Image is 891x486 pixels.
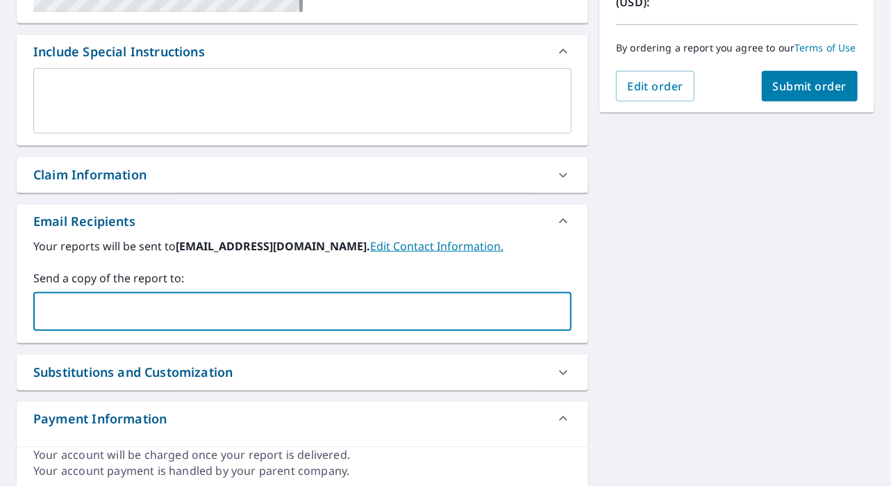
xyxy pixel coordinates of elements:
[616,71,694,102] button: Edit order
[33,447,572,463] div: Your account will be charged once your report is delivered.
[762,71,858,102] button: Submit order
[17,355,588,390] div: Substitutions and Customization
[33,42,205,61] div: Include Special Instructions
[370,238,503,254] a: EditContactInfo
[33,363,233,382] div: Substitutions and Customization
[33,212,135,231] div: Email Recipients
[627,79,683,94] span: Edit order
[176,238,370,254] b: [EMAIL_ADDRESS][DOMAIN_NAME].
[33,238,572,254] label: Your reports will be sent to
[17,157,588,193] div: Claim Information
[17,35,588,68] div: Include Special Instructions
[616,42,858,54] p: By ordering a report you agree to our
[773,79,847,94] span: Submit order
[17,204,588,238] div: Email Recipients
[33,410,167,428] div: Payment Information
[33,270,572,286] label: Send a copy of the report to:
[794,41,856,54] a: Terms of Use
[33,463,572,479] div: Your account payment is handled by your parent company.
[33,165,147,184] div: Claim Information
[17,402,588,435] div: Payment Information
